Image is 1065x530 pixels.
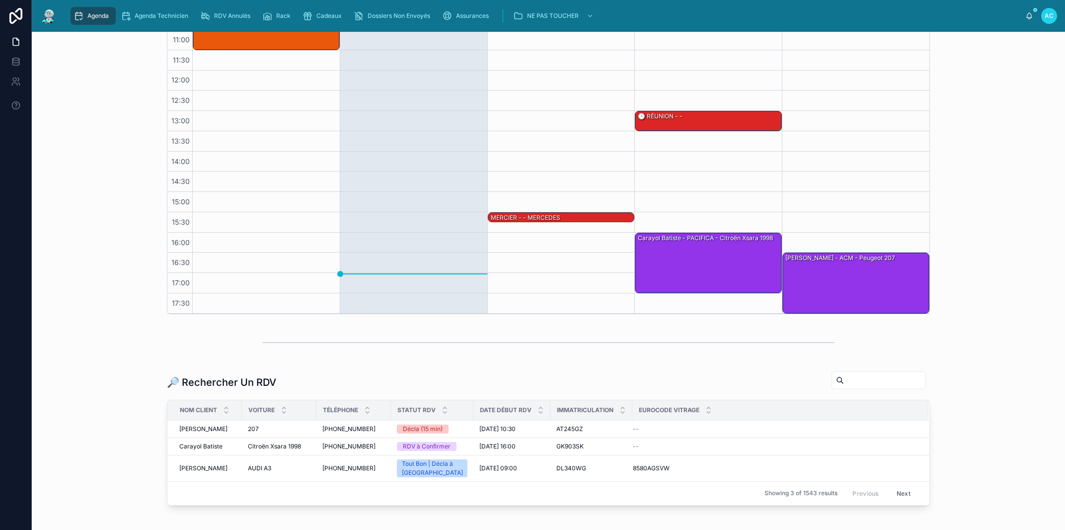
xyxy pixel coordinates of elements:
[322,442,376,450] span: [PHONE_NUMBER]
[169,238,192,247] span: 16:00
[479,464,517,472] span: [DATE] 09:00
[169,177,192,185] span: 14:30
[169,299,192,307] span: 17:30
[248,406,275,414] span: Voiture
[556,425,626,433] a: AT245GZ
[169,197,192,206] span: 15:00
[635,233,781,293] div: Carayol Batiste - PACIFICA - Citroën Xsara 1998
[439,7,496,25] a: Assurances
[556,442,626,450] a: GK903SK
[179,464,228,472] span: [PERSON_NAME]
[783,253,929,313] div: [PERSON_NAME] - ACM - Peugeot 207
[510,7,599,25] a: NE PAS TOUCHER
[639,406,699,414] span: Eurocode Vitrage
[248,425,259,433] span: 207
[322,442,385,450] a: [PHONE_NUMBER]
[169,116,192,125] span: 13:00
[556,464,586,472] span: DL340WG
[322,425,376,433] span: [PHONE_NUMBER]
[397,425,467,434] a: Décla (15 min)
[169,157,192,166] span: 14:00
[556,442,584,450] span: GK903SK
[169,96,192,104] span: 12:30
[248,425,310,433] a: 207
[488,213,634,223] div: MERCIER - - MERCEDES
[66,5,1025,27] div: scrollable content
[169,218,192,226] span: 15:30
[479,442,516,450] span: [DATE] 16:00
[403,425,443,434] div: Décla (15 min)
[167,375,276,389] h1: 🔎 Rechercher Un RDV
[322,425,385,433] a: [PHONE_NUMBER]
[479,464,544,472] a: [DATE] 09:00
[635,111,781,131] div: 🕒 RÉUNION - -
[322,464,376,472] span: [PHONE_NUMBER]
[368,12,430,20] span: Dossiers Non Envoyés
[179,442,223,450] span: Carayol Batiste
[169,137,192,145] span: 13:30
[180,406,217,414] span: Nom Client
[214,12,250,20] span: RDV Annulés
[179,425,236,433] a: [PERSON_NAME]
[637,234,774,243] div: Carayol Batiste - PACIFICA - Citroën Xsara 1998
[633,425,639,433] span: --
[557,406,613,414] span: Immatriculation
[764,489,837,497] span: Showing 3 of 1543 results
[300,7,349,25] a: Cadeaux
[248,464,310,472] a: AUDI A3
[316,12,342,20] span: Cadeaux
[170,56,192,64] span: 11:30
[170,35,192,44] span: 11:00
[169,76,192,84] span: 12:00
[479,425,544,433] a: [DATE] 10:30
[527,12,579,20] span: NE PAS TOUCHER
[179,464,236,472] a: [PERSON_NAME]
[403,442,451,451] div: RDV à Confirmer
[784,254,896,263] div: [PERSON_NAME] - ACM - Peugeot 207
[633,425,916,433] a: --
[556,425,583,433] span: AT245GZ
[633,464,670,472] span: 8580AGSVW
[71,7,116,25] a: Agenda
[1045,12,1054,20] span: AC
[456,12,489,20] span: Assurances
[637,112,684,121] div: 🕒 RÉUNION - -
[633,442,639,450] span: --
[179,442,236,450] a: Carayol Batiste
[402,459,463,477] div: Tout Bon | Décla à [GEOGRAPHIC_DATA]
[479,442,544,450] a: [DATE] 16:00
[118,7,195,25] a: Agenda Technicien
[248,464,271,472] span: AUDI A3
[633,464,916,472] a: 8580AGSVW
[890,486,917,501] button: Next
[480,406,532,414] span: Date Début RDV
[276,12,291,20] span: Rack
[397,459,467,477] a: Tout Bon | Décla à [GEOGRAPHIC_DATA]
[479,425,516,433] span: [DATE] 10:30
[556,464,626,472] a: DL340WG
[248,442,310,450] a: Citroën Xsara 1998
[259,7,298,25] a: Rack
[323,406,358,414] span: Téléphone
[169,278,192,287] span: 17:00
[40,8,58,24] img: App logo
[87,12,109,20] span: Agenda
[397,442,467,451] a: RDV à Confirmer
[397,406,436,414] span: Statut RDV
[179,425,228,433] span: [PERSON_NAME]
[322,464,385,472] a: [PHONE_NUMBER]
[197,7,257,25] a: RDV Annulés
[135,12,188,20] span: Agenda Technicien
[351,7,437,25] a: Dossiers Non Envoyés
[633,442,916,450] a: --
[169,258,192,266] span: 16:30
[490,213,561,222] div: MERCIER - - MERCEDES
[248,442,301,450] span: Citroën Xsara 1998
